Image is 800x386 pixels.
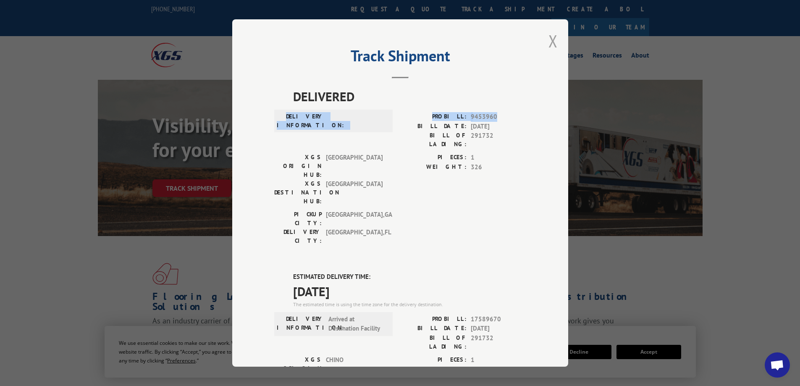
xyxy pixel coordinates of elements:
[400,333,467,351] label: BILL OF LADING:
[326,179,383,206] span: [GEOGRAPHIC_DATA]
[765,352,790,378] a: Open chat
[471,112,526,122] span: 9453960
[293,87,526,106] span: DELIVERED
[277,315,324,333] label: DELIVERY INFORMATION:
[400,324,467,333] label: BILL DATE:
[293,301,526,308] div: The estimated time is using the time zone for the delivery destination.
[277,112,324,130] label: DELIVERY INFORMATION:
[274,355,322,382] label: XGS ORIGIN HUB:
[293,272,526,282] label: ESTIMATED DELIVERY TIME:
[328,315,385,333] span: Arrived at Destination Facility
[471,122,526,131] span: [DATE]
[471,153,526,163] span: 1
[548,30,558,52] button: Close modal
[400,122,467,131] label: BILL DATE:
[326,355,383,382] span: CHINO
[400,355,467,365] label: PIECES:
[471,355,526,365] span: 1
[274,228,322,245] label: DELIVERY CITY:
[400,131,467,149] label: BILL OF LADING:
[326,153,383,179] span: [GEOGRAPHIC_DATA]
[326,210,383,228] span: [GEOGRAPHIC_DATA] , GA
[274,210,322,228] label: PICKUP CITY:
[326,228,383,245] span: [GEOGRAPHIC_DATA] , FL
[274,50,526,66] h2: Track Shipment
[274,179,322,206] label: XGS DESTINATION HUB:
[471,315,526,324] span: 17589670
[400,315,467,324] label: PROBILL:
[471,163,526,172] span: 326
[400,153,467,163] label: PIECES:
[471,365,526,374] span: 311
[400,112,467,122] label: PROBILL:
[293,282,526,301] span: [DATE]
[471,131,526,149] span: 291732
[400,163,467,172] label: WEIGHT:
[400,365,467,374] label: WEIGHT:
[471,324,526,333] span: [DATE]
[274,153,322,179] label: XGS ORIGIN HUB:
[471,333,526,351] span: 291732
